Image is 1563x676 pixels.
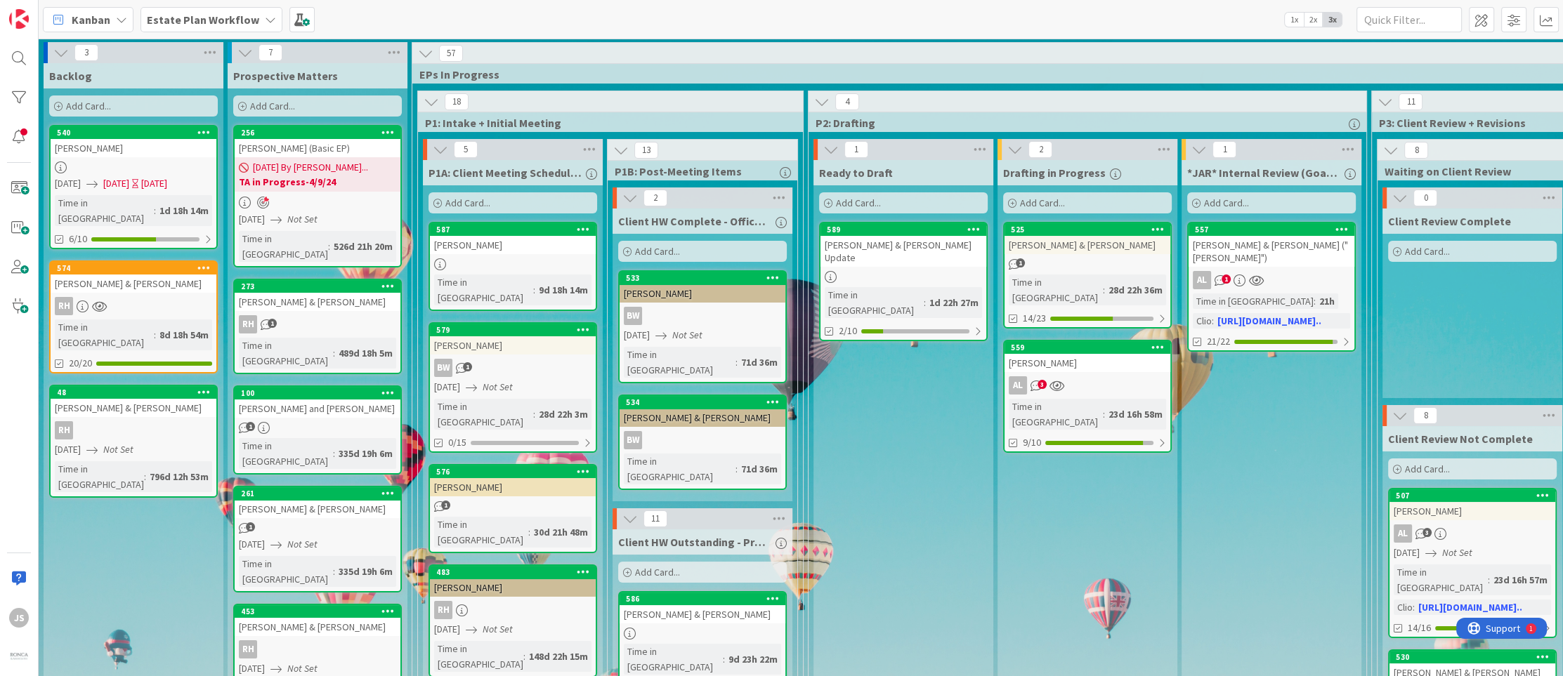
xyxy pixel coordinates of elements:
div: 507[PERSON_NAME] [1389,489,1555,520]
div: Time in [GEOGRAPHIC_DATA] [1009,274,1103,305]
span: P2: Drafting [816,116,1349,130]
div: 489d 18h 5m [335,345,396,361]
a: 587[PERSON_NAME]Time in [GEOGRAPHIC_DATA]:9d 18h 14m [429,222,597,311]
span: 2/10 [839,324,857,338]
div: Time in [GEOGRAPHIC_DATA] [1394,564,1488,595]
i: Not Set [483,380,513,393]
div: Time in [GEOGRAPHIC_DATA] [55,319,154,350]
a: 273[PERSON_NAME] & [PERSON_NAME]RHTime in [GEOGRAPHIC_DATA]:489d 18h 5m [233,279,402,374]
div: 576[PERSON_NAME] [430,465,596,496]
div: BW [624,307,642,325]
span: Waiting on Client Review [1385,164,1550,178]
span: 1 [246,522,255,531]
div: [PERSON_NAME] & [PERSON_NAME] [620,409,785,427]
div: 534 [626,397,785,407]
span: Prospective Matters [233,69,338,83]
div: Time in [GEOGRAPHIC_DATA] [1193,293,1314,309]
div: Time in [GEOGRAPHIC_DATA] [624,347,735,378]
div: 507 [1396,491,1555,501]
span: : [523,649,525,664]
div: 256[PERSON_NAME] (Basic EP) [235,126,400,157]
a: 48[PERSON_NAME] & [PERSON_NAME]RH[DATE]Not SetTime in [GEOGRAPHIC_DATA]:796d 12h 53m [49,385,218,498]
span: Add Card... [445,197,490,209]
input: Quick Filter... [1356,7,1462,32]
div: [PERSON_NAME] & [PERSON_NAME] [235,500,400,518]
span: 5 [454,141,478,158]
div: BW [620,431,785,449]
div: 533[PERSON_NAME] [620,272,785,303]
span: 2 [1028,141,1052,158]
i: Not Set [103,443,133,456]
span: : [924,295,926,310]
span: : [154,327,156,343]
span: P1: Intake + Initial Meeting [425,116,785,130]
div: 100 [235,387,400,399]
span: : [735,354,738,370]
span: : [328,239,330,254]
div: 579 [430,324,596,336]
div: 273[PERSON_NAME] & [PERSON_NAME] [235,280,400,311]
div: Time in [GEOGRAPHIC_DATA] [55,195,154,226]
div: 148d 22h 15m [525,649,591,664]
span: : [723,651,725,667]
div: Time in [GEOGRAPHIC_DATA] [434,274,533,305]
div: RH [55,297,73,315]
div: Time in [GEOGRAPHIC_DATA] [1009,399,1103,430]
div: 576 [436,467,596,477]
div: [PERSON_NAME] [430,336,596,354]
span: Client Review Complete [1388,214,1511,228]
i: Not Set [287,213,318,225]
div: [PERSON_NAME] & [PERSON_NAME] [51,274,216,293]
div: 557 [1189,223,1354,236]
div: BW [624,431,642,449]
span: [DATE] [1394,545,1420,560]
div: 1d 22h 27m [926,295,982,310]
div: 48[PERSON_NAME] & [PERSON_NAME] [51,386,216,417]
span: Add Card... [1020,197,1065,209]
div: 71d 36m [738,354,781,370]
div: Time in [GEOGRAPHIC_DATA] [434,399,533,430]
span: 7 [259,44,282,61]
div: 540 [57,128,216,138]
span: 6/10 [69,232,87,246]
div: 100[PERSON_NAME] and [PERSON_NAME] [235,387,400,418]
div: [PERSON_NAME] & [PERSON_NAME] [235,293,400,311]
a: 559[PERSON_NAME]ALTime in [GEOGRAPHIC_DATA]:23d 16h 58m9/10 [1003,340,1172,453]
div: 589 [827,225,986,234]
span: P1A: Client Meeting Scheduled [429,166,582,180]
span: [DATE] By [PERSON_NAME]... [253,160,368,175]
div: 9d 18h 14m [535,282,591,298]
div: RH [235,315,400,333]
div: 48 [57,387,216,397]
div: 525[PERSON_NAME] & [PERSON_NAME] [1005,223,1170,254]
div: Time in [GEOGRAPHIC_DATA] [624,644,723,675]
div: 1d 18h 14m [156,203,212,218]
span: 14/16 [1408,621,1431,635]
div: [PERSON_NAME] [1005,354,1170,372]
div: Time in [GEOGRAPHIC_DATA] [624,453,735,484]
div: 533 [626,273,785,283]
span: : [1103,282,1105,298]
a: 540[PERSON_NAME][DATE][DATE][DATE]Time in [GEOGRAPHIC_DATA]:1d 18h 14m6/10 [49,125,218,249]
div: [PERSON_NAME] [51,139,216,157]
div: [PERSON_NAME] and [PERSON_NAME] [235,399,400,418]
span: : [333,345,335,361]
div: Time in [GEOGRAPHIC_DATA] [239,231,328,262]
div: 557[PERSON_NAME] & [PERSON_NAME] ("[PERSON_NAME]") [1189,223,1354,267]
span: 3 [1423,528,1432,537]
span: 11 [643,510,667,527]
a: 574[PERSON_NAME] & [PERSON_NAME]RHTime in [GEOGRAPHIC_DATA]:8d 18h 54m20/20 [49,260,218,373]
span: Add Card... [635,566,680,578]
div: BW [434,359,452,377]
span: 18 [445,93,469,110]
div: AL [1009,376,1027,395]
div: 28d 22h 36m [1105,282,1166,298]
div: 559 [1011,343,1170,352]
span: 1 [1016,258,1025,267]
div: 534[PERSON_NAME] & [PERSON_NAME] [620,396,785,427]
div: 586 [626,594,785,604]
span: Client HW Outstanding - Pre-Drafting Checklist [618,535,771,549]
b: TA in Progress-4/9/24 [239,175,396,189]
div: 453 [235,605,400,618]
span: [DATE] [55,442,81,457]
